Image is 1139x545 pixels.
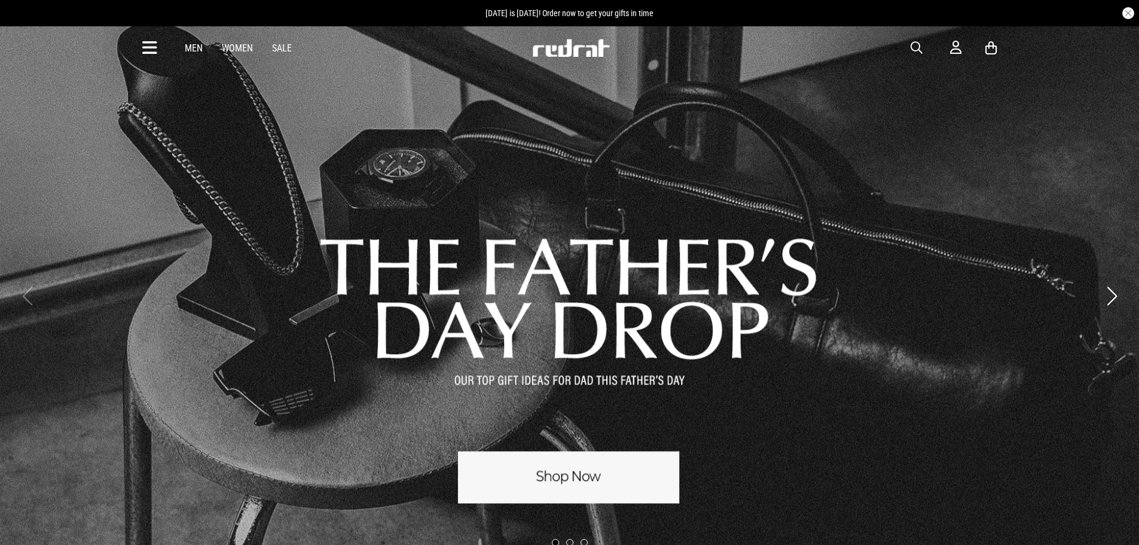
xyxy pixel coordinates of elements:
button: Next slide [1104,283,1120,309]
a: Women [222,42,253,54]
a: Men [185,42,203,54]
span: [DATE] is [DATE]! Order now to get your gifts in time [485,8,654,18]
button: Previous slide [19,283,35,309]
img: Redrat logo [532,39,610,57]
a: Sale [272,42,292,54]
